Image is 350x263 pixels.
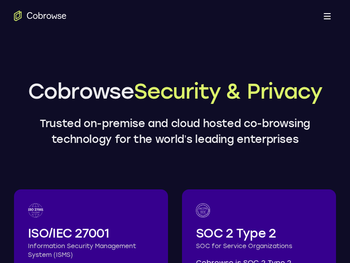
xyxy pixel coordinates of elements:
[196,224,322,242] h2: SOC 2 Type 2
[28,224,154,242] h2: ISO/IEC 27001
[134,78,322,104] span: Security & Privacy
[196,242,322,251] h3: SOC for Service Organizations
[196,203,210,217] img: SOC logo
[14,77,336,105] h1: Cobrowse
[28,203,43,217] img: ISO 27001
[14,116,336,147] p: Trusted on-premise and cloud hosted co-browsing technology for the world’s leading enterprises
[28,242,154,259] h3: Information Security Management System (ISMS)
[14,11,66,21] a: Go to the home page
